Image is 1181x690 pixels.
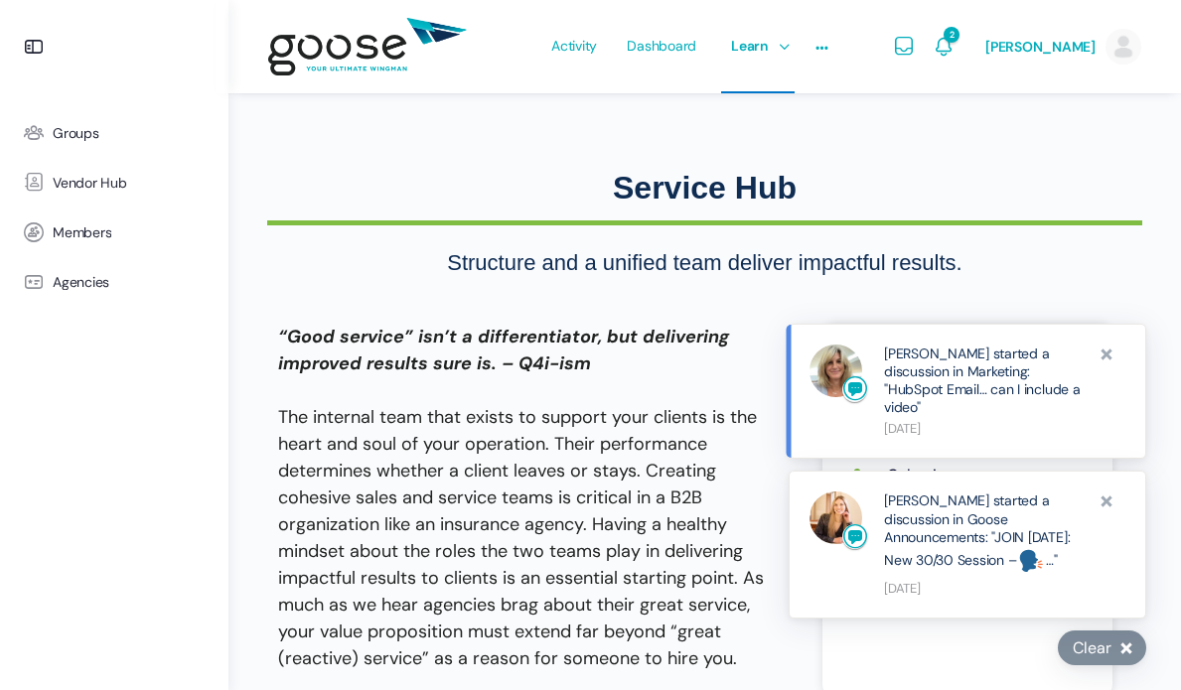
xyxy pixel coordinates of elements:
[985,38,1096,56] span: [PERSON_NAME]
[810,345,862,397] img: Profile Photo
[884,419,1086,438] span: [DATE]
[810,491,862,544] img: Profile Photo
[884,345,1086,417] a: [PERSON_NAME] started a discussion in Marketing: "HubSpot Email… can I include a video"
[1019,549,1043,573] img: 🗣️
[10,207,219,257] a: Members
[53,175,127,192] span: Vendor Hub
[1082,595,1181,690] iframe: Chat Widget
[10,257,219,307] a: Agencies
[944,27,960,43] span: 2
[278,249,1131,278] h3: Structure and a unified team deliver impactful results.
[53,274,109,291] span: Agencies
[53,125,99,142] span: Groups
[278,325,729,375] strong: “Good service” isn’t a differentiator, but delivering improved results sure is. – Q4i-ism
[278,404,788,672] p: The internal team that exists to support your clients is the heart and soul of your operation. Th...
[884,491,1086,576] a: [PERSON_NAME] started a discussion in Goose Announcements: "JOIN [DATE]: New 30/30 Session –…"
[884,579,1086,598] span: [DATE]
[1073,637,1111,658] span: Clear
[10,108,219,158] a: Groups
[278,168,1131,209] h1: Service Hub
[53,224,111,241] span: Members
[10,158,219,207] a: Vendor Hub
